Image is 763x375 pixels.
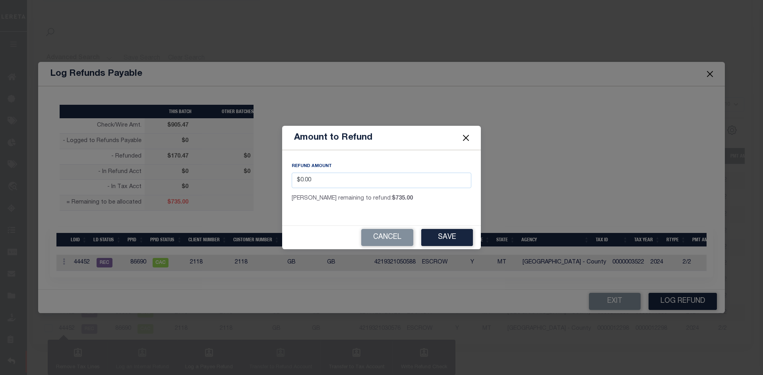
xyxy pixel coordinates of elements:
button: Close [461,133,471,143]
label: REFUND AMOUNT [292,163,332,170]
label: [PERSON_NAME] remaining to refund: [292,194,392,206]
button: Cancel [361,229,413,246]
input: $ [292,173,471,188]
label: $735.00 [392,194,413,203]
button: Save [421,229,473,246]
h5: Amount to Refund [294,132,372,143]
